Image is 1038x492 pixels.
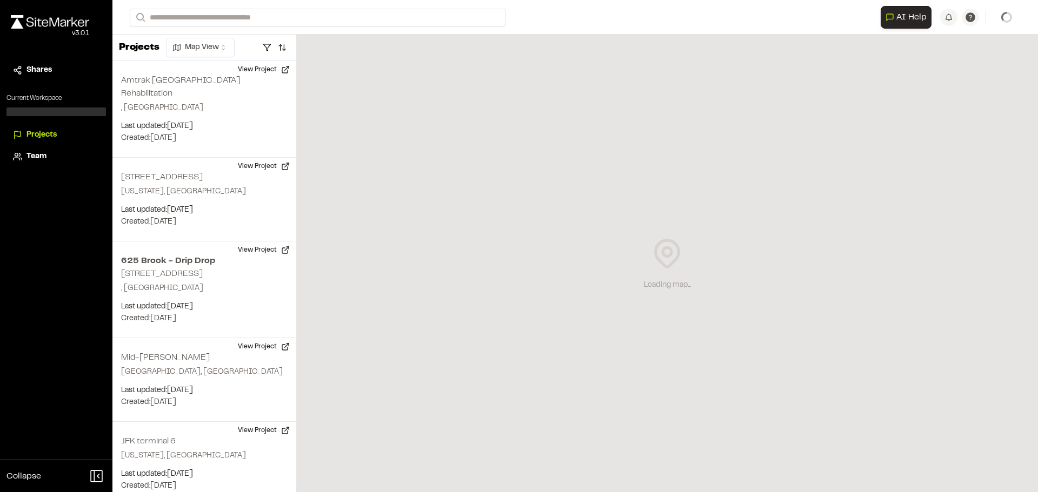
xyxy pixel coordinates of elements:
p: [GEOGRAPHIC_DATA], [GEOGRAPHIC_DATA] [121,366,288,378]
div: Oh geez...please don't... [11,29,89,38]
div: Open AI Assistant [881,6,936,29]
button: Open AI Assistant [881,6,931,29]
h2: Mid-[PERSON_NAME] [121,354,210,361]
a: Shares [13,64,99,76]
img: rebrand.png [11,15,89,29]
p: Last updated: [DATE] [121,385,288,396]
p: Last updated: [DATE] [121,120,288,132]
h2: Amtrak [GEOGRAPHIC_DATA] Rehabilitation [121,77,240,97]
h2: JFK terminal 6 [121,437,176,445]
div: Loading map... [644,279,691,291]
button: View Project [231,158,296,175]
p: [US_STATE], [GEOGRAPHIC_DATA] [121,450,288,462]
span: Projects [26,129,57,141]
a: Projects [13,129,99,141]
p: Projects [119,41,159,55]
button: Search [130,9,149,26]
button: View Project [231,338,296,355]
span: Shares [26,64,52,76]
span: Collapse [6,470,41,483]
p: Created: [DATE] [121,480,288,492]
button: View Project [231,61,296,78]
h2: [STREET_ADDRESS] [121,173,203,181]
a: Team [13,151,99,163]
p: [US_STATE], [GEOGRAPHIC_DATA] [121,186,288,198]
button: View Project [231,241,296,259]
span: Team [26,151,46,163]
h2: [STREET_ADDRESS] [121,270,203,278]
p: Created: [DATE] [121,132,288,144]
span: AI Help [896,11,927,24]
p: Created: [DATE] [121,216,288,228]
p: , [GEOGRAPHIC_DATA] [121,282,288,294]
p: Last updated: [DATE] [121,301,288,313]
p: Last updated: [DATE] [121,204,288,216]
button: View Project [231,422,296,439]
p: Created: [DATE] [121,313,288,325]
p: , [GEOGRAPHIC_DATA] [121,102,288,114]
p: Created: [DATE] [121,396,288,408]
h2: 625 Brook - Drip Drop [121,254,288,267]
p: Last updated: [DATE] [121,468,288,480]
p: Current Workspace [6,93,106,103]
